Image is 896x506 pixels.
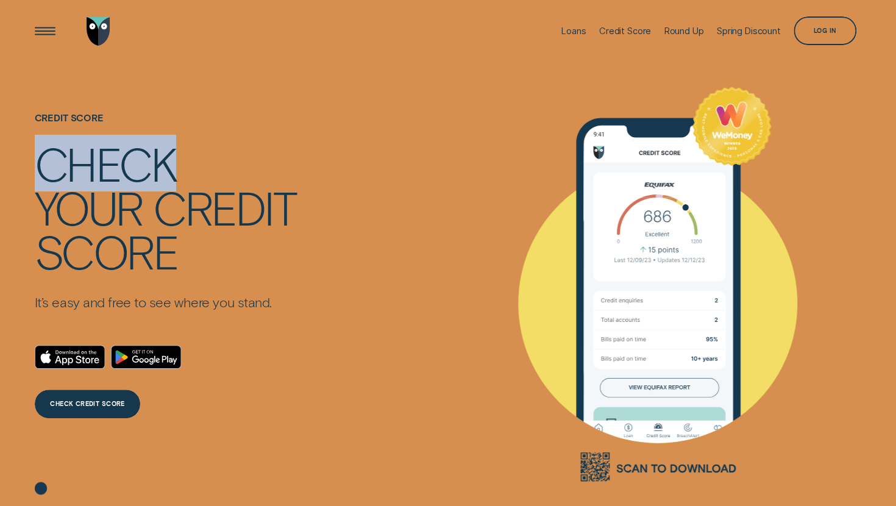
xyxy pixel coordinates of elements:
[35,141,296,273] h4: Check your credit score
[35,185,143,229] div: your
[717,26,781,37] div: Spring Discount
[35,141,177,185] div: Check
[35,229,178,273] div: score
[87,17,110,45] img: Wisr
[31,17,59,45] button: Open Menu
[153,185,296,229] div: credit
[561,26,586,37] div: Loans
[35,345,106,369] a: Download on the App Store
[35,113,296,141] h1: Credit Score
[664,26,703,37] div: Round Up
[599,26,651,37] div: Credit Score
[35,294,296,311] p: It’s easy and free to see where you stand.
[111,345,182,369] a: Android App on Google Play
[35,390,141,418] a: CHECK CREDIT SCORE
[794,16,856,45] button: Log in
